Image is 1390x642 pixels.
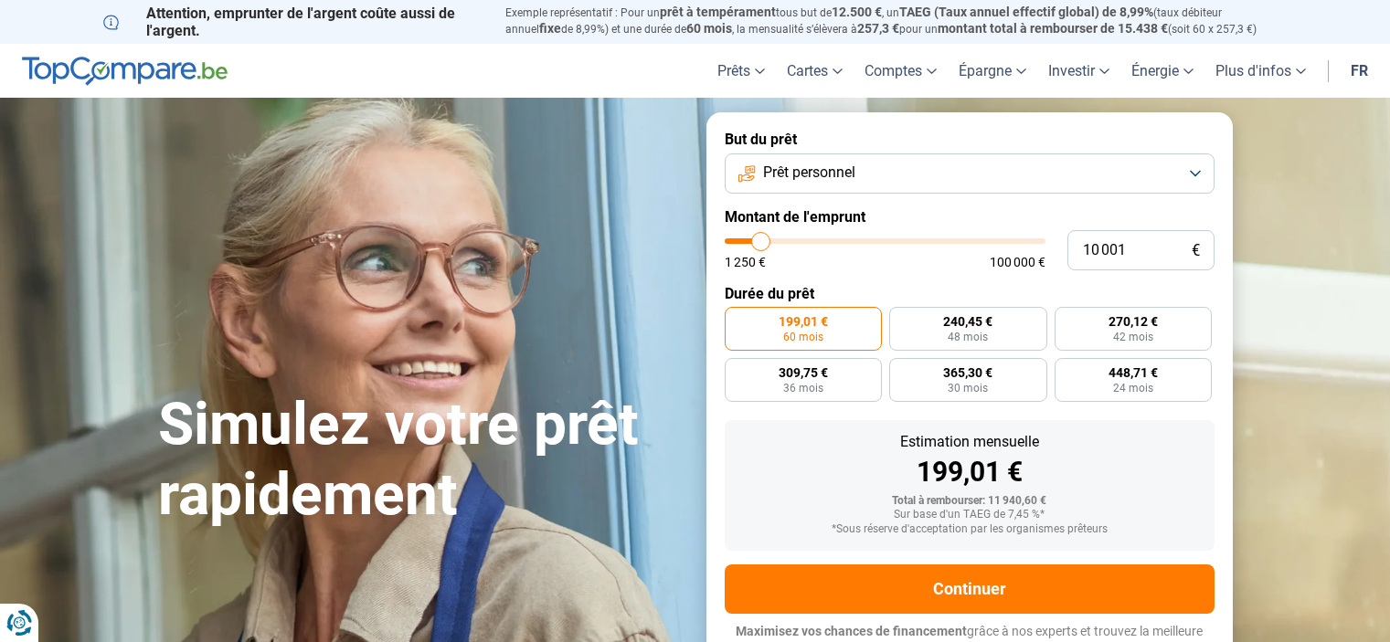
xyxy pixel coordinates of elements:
[725,153,1215,194] button: Prêt personnel
[948,383,988,394] span: 30 mois
[1340,44,1379,98] a: fr
[1037,44,1120,98] a: Investir
[736,624,967,638] span: Maximisez vos chances de financement
[725,256,766,268] span: 1 250 €
[505,5,1288,37] p: Exemple représentatif : Pour un tous but de , un (taux débiteur annuel de 8,99%) et une durée de ...
[739,495,1200,508] div: Total à rembourser: 11 940,60 €
[776,44,854,98] a: Cartes
[857,21,899,36] span: 257,3 €
[899,5,1153,19] span: TAEG (Taux annuel effectif global) de 8,99%
[1109,366,1158,379] span: 448,71 €
[739,523,1200,536] div: *Sous réserve d'acceptation par les organismes prêteurs
[948,44,1037,98] a: Épargne
[539,21,561,36] span: fixe
[739,458,1200,486] div: 199,01 €
[725,131,1215,148] label: But du prêt
[103,5,483,39] p: Attention, emprunter de l'argent coûte aussi de l'argent.
[1120,44,1204,98] a: Énergie
[22,57,228,86] img: TopCompare
[1113,332,1153,342] span: 42 mois
[783,383,823,394] span: 36 mois
[158,390,684,531] h1: Simulez votre prêt rapidement
[686,21,732,36] span: 60 mois
[779,315,828,328] span: 199,01 €
[739,435,1200,449] div: Estimation mensuelle
[943,315,992,328] span: 240,45 €
[943,366,992,379] span: 365,30 €
[1113,383,1153,394] span: 24 mois
[948,332,988,342] span: 48 mois
[938,21,1168,36] span: montant total à rembourser de 15.438 €
[990,256,1045,268] span: 100 000 €
[660,5,776,19] span: prêt à tempérament
[783,332,823,342] span: 60 mois
[763,163,855,183] span: Prêt personnel
[832,5,882,19] span: 12.500 €
[854,44,948,98] a: Comptes
[1204,44,1317,98] a: Plus d'infos
[725,564,1215,614] button: Continuer
[1192,243,1200,258] span: €
[739,509,1200,521] div: Sur base d'un TAEG de 7,45 %*
[725,208,1215,226] label: Montant de l'emprunt
[706,44,776,98] a: Prêts
[779,366,828,379] span: 309,75 €
[725,285,1215,302] label: Durée du prêt
[1109,315,1158,328] span: 270,12 €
